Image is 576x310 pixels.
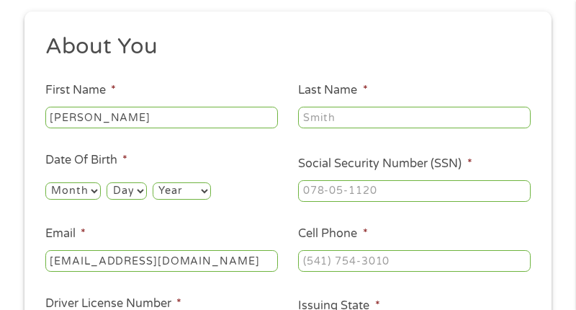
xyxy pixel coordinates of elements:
[298,226,367,242] label: Cell Phone
[45,250,278,272] input: john@gmail.com
[298,83,367,98] label: Last Name
[45,226,86,242] label: Email
[45,83,116,98] label: First Name
[298,107,531,128] input: Smith
[298,250,531,272] input: (541) 754-3010
[298,180,531,202] input: 078-05-1120
[45,153,127,168] label: Date Of Birth
[298,156,472,172] label: Social Security Number (SSN)
[45,107,278,128] input: John
[45,32,521,61] h2: About You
